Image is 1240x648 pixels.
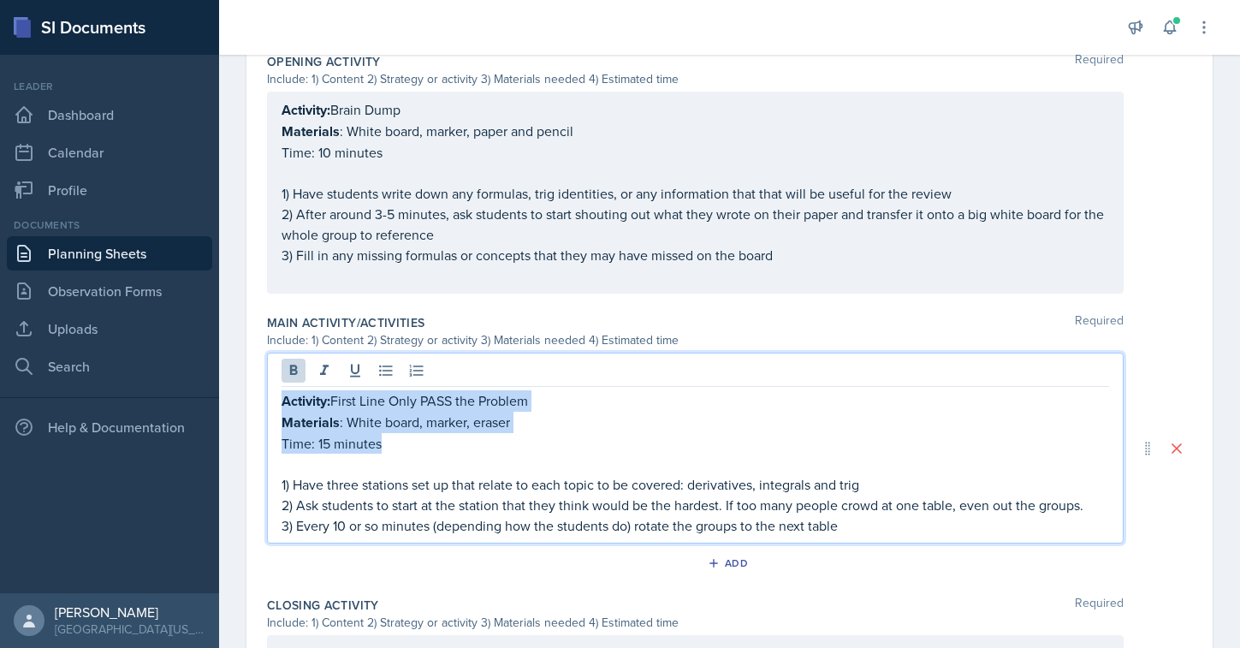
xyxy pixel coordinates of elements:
label: Closing Activity [267,597,379,614]
div: Leader [7,79,212,94]
span: Required [1075,314,1124,331]
p: 2) Ask students to start at the station that they think would be the hardest. If too many people ... [282,495,1109,515]
a: Search [7,349,212,383]
p: 1) Have students write down any formulas, trig identities, or any information that that will be u... [282,183,1109,204]
div: Include: 1) Content 2) Strategy or activity 3) Materials needed 4) Estimated time [267,70,1124,88]
p: 3) Fill in any missing formulas or concepts that they may have missed on the board [282,245,1109,265]
p: : White board, marker, eraser [282,412,1109,433]
p: Time: 10 minutes [282,142,1109,163]
a: Planning Sheets [7,236,212,270]
div: Add [711,556,748,570]
p: Time: 15 minutes [282,433,1109,454]
strong: Materials [282,413,340,432]
p: : White board, marker, paper and pencil [282,121,1109,142]
span: Required [1075,597,1124,614]
a: Profile [7,173,212,207]
div: Documents [7,217,212,233]
div: [PERSON_NAME] [55,603,205,621]
a: Calendar [7,135,212,169]
strong: Materials [282,122,340,141]
label: Opening Activity [267,53,381,70]
p: 1) Have three stations set up that relate to each topic to be covered: derivatives, integrals and... [282,474,1109,495]
strong: Activity: [282,100,330,120]
div: Help & Documentation [7,410,212,444]
strong: Activity: [282,391,330,411]
a: Observation Forms [7,274,212,308]
p: Brain Dump [282,99,1109,121]
button: Add [702,550,757,576]
p: First Line Only PASS the Problem [282,390,1109,412]
p: 3) Every 10 or so minutes (depending how the students do) rotate the groups to the next table [282,515,1109,536]
div: Include: 1) Content 2) Strategy or activity 3) Materials needed 4) Estimated time [267,614,1124,632]
a: Dashboard [7,98,212,132]
a: Uploads [7,312,212,346]
div: Include: 1) Content 2) Strategy or activity 3) Materials needed 4) Estimated time [267,331,1124,349]
div: [GEOGRAPHIC_DATA][US_STATE] in [GEOGRAPHIC_DATA] [55,621,205,638]
span: Required [1075,53,1124,70]
label: Main Activity/Activities [267,314,424,331]
p: 2) After around 3-5 minutes, ask students to start shouting out what they wrote on their paper an... [282,204,1109,245]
